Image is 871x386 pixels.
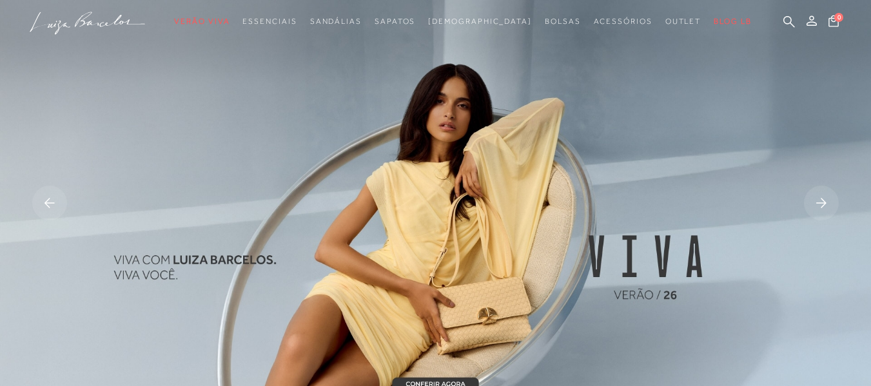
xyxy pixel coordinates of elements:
a: BLOG LB [714,10,751,34]
span: BLOG LB [714,17,751,26]
span: Sapatos [375,17,415,26]
a: noSubCategoriesText [174,10,230,34]
a: noSubCategoriesText [242,10,297,34]
span: Outlet [665,17,701,26]
span: Verão Viva [174,17,230,26]
a: noSubCategoriesText [310,10,362,34]
span: [DEMOGRAPHIC_DATA] [428,17,532,26]
a: noSubCategoriesText [545,10,581,34]
a: noSubCategoriesText [428,10,532,34]
span: 0 [834,13,843,22]
span: Essenciais [242,17,297,26]
a: noSubCategoriesText [665,10,701,34]
a: noSubCategoriesText [375,10,415,34]
span: Bolsas [545,17,581,26]
a: noSubCategoriesText [594,10,652,34]
button: 0 [825,14,843,32]
span: Sandálias [310,17,362,26]
span: Acessórios [594,17,652,26]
